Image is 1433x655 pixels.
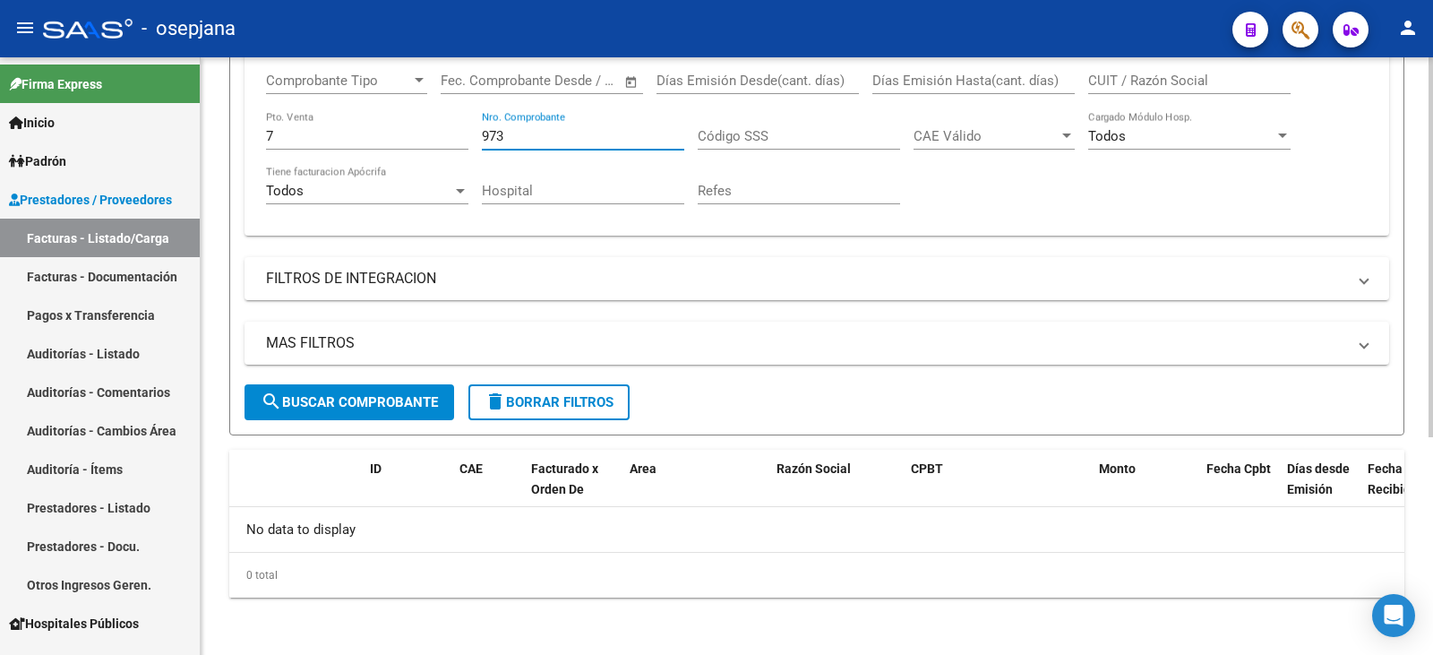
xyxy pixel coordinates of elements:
[370,461,382,476] span: ID
[142,9,236,48] span: - osepjana
[261,394,438,410] span: Buscar Comprobante
[266,73,411,89] span: Comprobante Tipo
[9,74,102,94] span: Firma Express
[1368,461,1418,496] span: Fecha Recibido
[1206,461,1271,476] span: Fecha Cpbt
[622,450,743,529] datatable-header-cell: Area
[911,461,943,476] span: CPBT
[914,128,1059,144] span: CAE Válido
[245,322,1389,365] mat-expansion-panel-header: MAS FILTROS
[229,553,1404,598] div: 0 total
[266,183,304,199] span: Todos
[529,73,616,89] input: Fecha fin
[1397,17,1419,39] mat-icon: person
[363,450,452,529] datatable-header-cell: ID
[1199,450,1280,529] datatable-header-cell: Fecha Cpbt
[9,113,55,133] span: Inicio
[630,461,656,476] span: Area
[1287,461,1350,496] span: Días desde Emisión
[9,614,139,633] span: Hospitales Públicos
[266,333,1346,353] mat-panel-title: MAS FILTROS
[266,269,1346,289] mat-panel-title: FILTROS DE INTEGRACION
[229,507,1404,552] div: No data to display
[531,461,598,496] span: Facturado x Orden De
[441,73,513,89] input: Fecha inicio
[9,151,66,171] span: Padrón
[622,72,642,92] button: Open calendar
[485,394,614,410] span: Borrar Filtros
[452,450,524,529] datatable-header-cell: CAE
[1092,450,1199,529] datatable-header-cell: Monto
[261,391,282,412] mat-icon: search
[1372,594,1415,637] div: Open Intercom Messenger
[459,461,483,476] span: CAE
[777,461,851,476] span: Razón Social
[524,450,622,529] datatable-header-cell: Facturado x Orden De
[904,450,1092,529] datatable-header-cell: CPBT
[1099,461,1136,476] span: Monto
[769,450,904,529] datatable-header-cell: Razón Social
[485,391,506,412] mat-icon: delete
[9,190,172,210] span: Prestadores / Proveedores
[245,257,1389,300] mat-expansion-panel-header: FILTROS DE INTEGRACION
[1280,450,1360,529] datatable-header-cell: Días desde Emisión
[468,384,630,420] button: Borrar Filtros
[1088,128,1126,144] span: Todos
[14,17,36,39] mat-icon: menu
[245,384,454,420] button: Buscar Comprobante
